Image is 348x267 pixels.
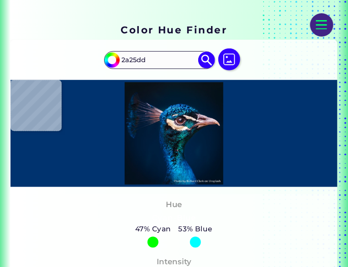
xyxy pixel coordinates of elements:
img: icon picture [218,48,240,70]
h4: Hue [166,198,182,211]
input: type color.. [118,53,200,68]
img: icon search [198,52,215,69]
h3: Cyan-Blue [148,213,200,224]
h5: 47% Cyan [132,223,174,235]
img: img_pavlin.jpg [13,82,335,185]
h1: Color Hue Finder [121,23,227,37]
h5: 53% Blue [175,223,216,235]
